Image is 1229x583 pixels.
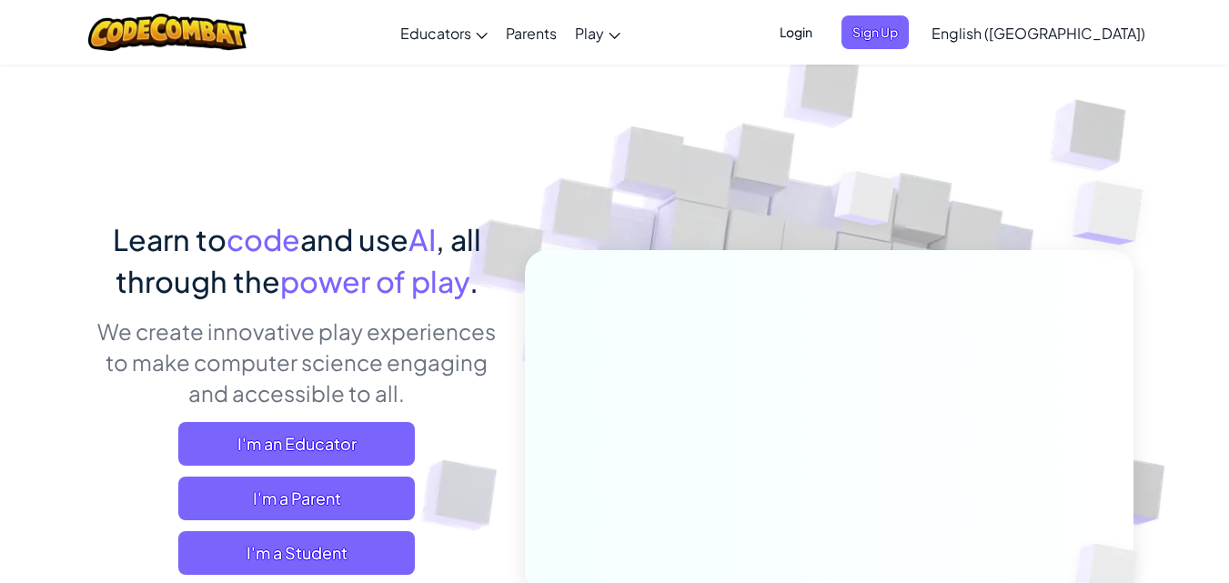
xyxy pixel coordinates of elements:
[88,14,247,51] img: CodeCombat logo
[469,263,479,299] span: .
[932,24,1145,43] span: English ([GEOGRAPHIC_DATA])
[841,15,909,49] button: Sign Up
[178,477,415,520] a: I'm a Parent
[227,221,300,257] span: code
[391,8,497,57] a: Educators
[575,24,604,43] span: Play
[497,8,566,57] a: Parents
[400,24,471,43] span: Educators
[300,221,408,257] span: and use
[566,8,630,57] a: Play
[769,15,823,49] button: Login
[800,136,931,271] img: Overlap cubes
[280,263,469,299] span: power of play
[178,531,415,575] button: I'm a Student
[178,422,415,466] a: I'm an Educator
[1036,136,1194,290] img: Overlap cubes
[922,8,1154,57] a: English ([GEOGRAPHIC_DATA])
[408,221,436,257] span: AI
[113,221,227,257] span: Learn to
[96,316,498,408] p: We create innovative play experiences to make computer science engaging and accessible to all.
